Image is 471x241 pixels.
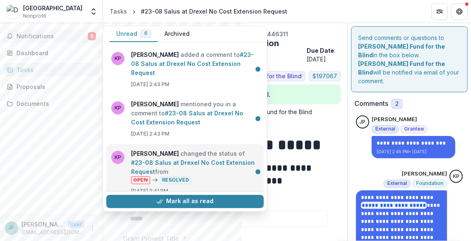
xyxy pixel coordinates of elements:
p: [PERSON_NAME] [372,115,417,124]
span: Grantee [404,126,424,132]
span: 6 [88,32,96,40]
button: Notifications6 [3,30,99,43]
nav: breadcrumb [106,5,291,17]
div: Send comments or questions to in the box below. will be notified via email of your comment. [351,26,468,92]
p: [PERSON_NAME] [21,220,64,229]
p: [PERSON_NAME] [402,170,447,178]
span: 2 [395,101,399,108]
span: Notifications [16,33,88,40]
div: Jacqueline Patterson [9,225,15,231]
span: External [387,180,407,186]
div: Documents [16,99,93,108]
span: 6 [144,30,148,36]
p: User [68,221,84,228]
a: Documents [3,97,99,110]
div: Tasks [16,66,93,74]
div: Tasks [110,7,127,16]
h2: Comments [354,100,388,108]
p: changed the status of from [131,149,259,184]
div: Khanh Phan [453,174,459,179]
div: #23-08 Salus at Drexel No Cost Extension Request [141,7,287,16]
a: #23-08 Salus at Drexel No Cost Extension Request [131,51,254,76]
button: Partners [431,3,448,20]
button: Open entity switcher [88,3,99,20]
a: #23-08 Salus at Drexel No Cost Extension Request [131,110,243,126]
div: Dashboard [16,49,93,57]
a: Proposals [3,80,99,94]
p: [DATE] 2:45 PM • [DATE] [377,149,450,155]
div: Proposals [16,82,93,91]
span: Nonprofit [23,12,46,20]
div: [GEOGRAPHIC_DATA] [23,4,82,12]
a: Tasks [106,5,130,17]
p: [EMAIL_ADDRESS][DOMAIN_NAME] [21,229,84,236]
div: Jacqueline Patterson [360,119,366,125]
button: Mark all as read [106,195,264,208]
button: Get Help [451,3,468,20]
p: mentioned you in a comment to [131,100,259,127]
a: #23-08 Salus at Drexel No Cost Extension Request [131,159,255,175]
span: Foundation [416,180,443,186]
p: : [DATE] [307,46,341,63]
strong: Due Date [307,47,334,54]
button: Unread [110,26,158,42]
strong: [PERSON_NAME] Fund for the Blind [358,60,445,76]
p: added a comment to [131,50,259,77]
span: External [375,126,395,132]
a: Tasks [3,63,99,77]
strong: [PERSON_NAME] Fund for the Blind [358,43,445,58]
button: Archived [158,26,196,42]
button: More [88,223,98,233]
img: Drexel University [7,5,20,18]
a: Dashboard [3,46,99,60]
span: $ 197067 [312,73,337,80]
